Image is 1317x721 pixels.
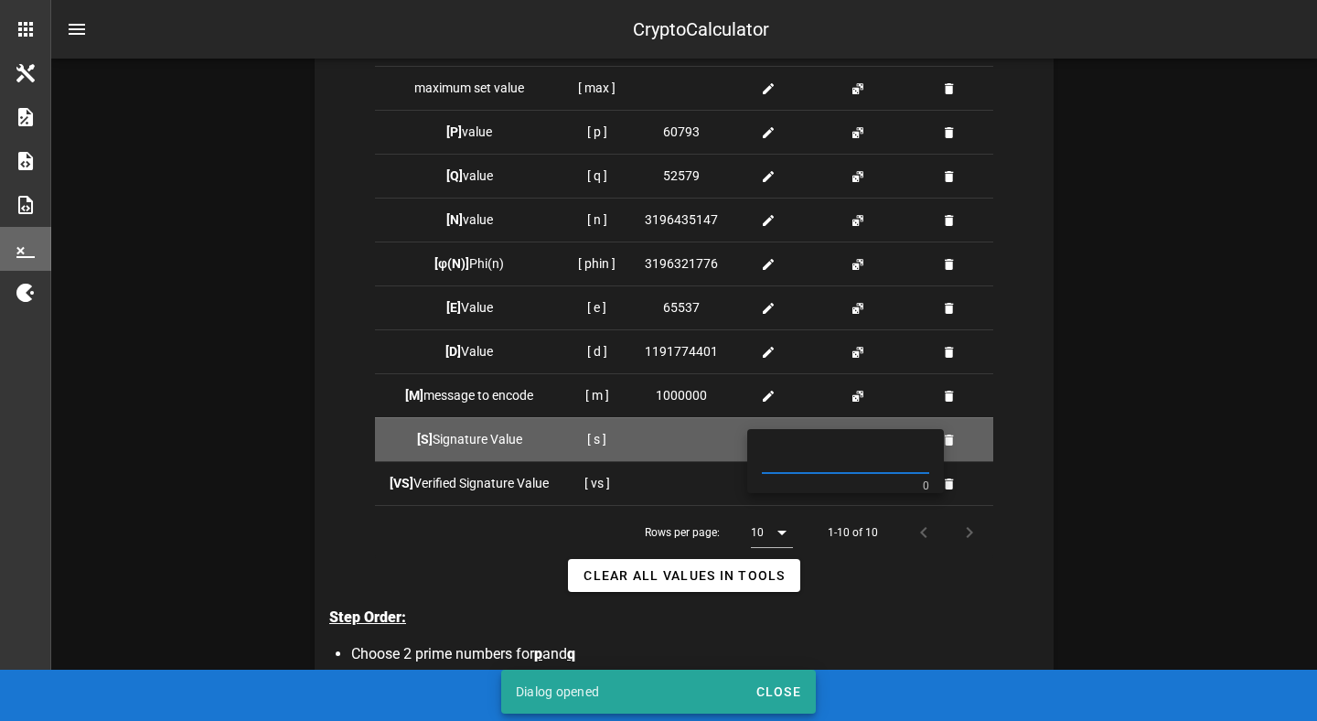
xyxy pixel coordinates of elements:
button: Clear all Values in Tools [568,559,799,592]
td: [ vs ] [563,461,630,505]
td: [ n ] [563,198,630,242]
td: [ phin ] [563,242,630,285]
span: q [567,645,575,662]
span: maximum set value [414,81,524,95]
span: 3196435147 [645,210,718,230]
span: 1000000 [656,386,707,405]
td: [ max ] [563,66,630,110]
span: 52579 [663,167,700,186]
li: Calculate value: [351,665,1054,687]
b: [Q] [446,168,463,183]
b: [E] [446,300,461,315]
span: p * q = n [458,667,512,684]
td: [ q ] [563,154,630,198]
span: Close [755,684,801,699]
div: Dialog opened [501,670,748,714]
div: Rows per page: [645,506,793,559]
span: value [446,124,492,139]
td: [ p ] [563,110,630,154]
div: 0 [923,480,929,493]
span: 60793 [663,123,700,142]
span: 1191774401 [645,342,718,361]
div: 10Rows per page: [751,518,793,547]
b: [D] [445,344,461,359]
button: Close [748,675,808,708]
b: [N] [446,212,463,227]
span: n [412,667,420,684]
b: [VS] [390,476,413,490]
li: Choose 2 prime numbers for and [351,643,1054,665]
b: [M] [405,388,423,403]
td: [ m ] [563,373,630,417]
td: [ s ] [563,417,630,461]
td: [ e ] [563,285,630,329]
div: CryptoCalculator [633,16,769,43]
span: p [534,645,542,662]
span: 65537 [663,298,700,317]
span: Phi(n) [434,256,504,271]
span: Value [446,300,493,315]
span: value [446,212,493,227]
span: Clear all Values in Tools [583,568,785,583]
span: 3196321776 [645,254,718,274]
span: Verified Signature Value [390,476,549,490]
button: nav-menu-toggle [55,7,99,51]
span: Value [445,344,493,359]
span: Signature Value [417,432,522,447]
b: [P] [446,124,462,139]
span: message to encode [405,388,533,403]
span: value [446,168,493,183]
div: 10 [751,524,764,541]
td: [ d ] [563,329,630,373]
div: 1-10 of 10 [828,524,878,541]
b: [S] [417,432,433,447]
p: Step Order: [329,607,1054,629]
b: [φ(N)] [434,256,469,271]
